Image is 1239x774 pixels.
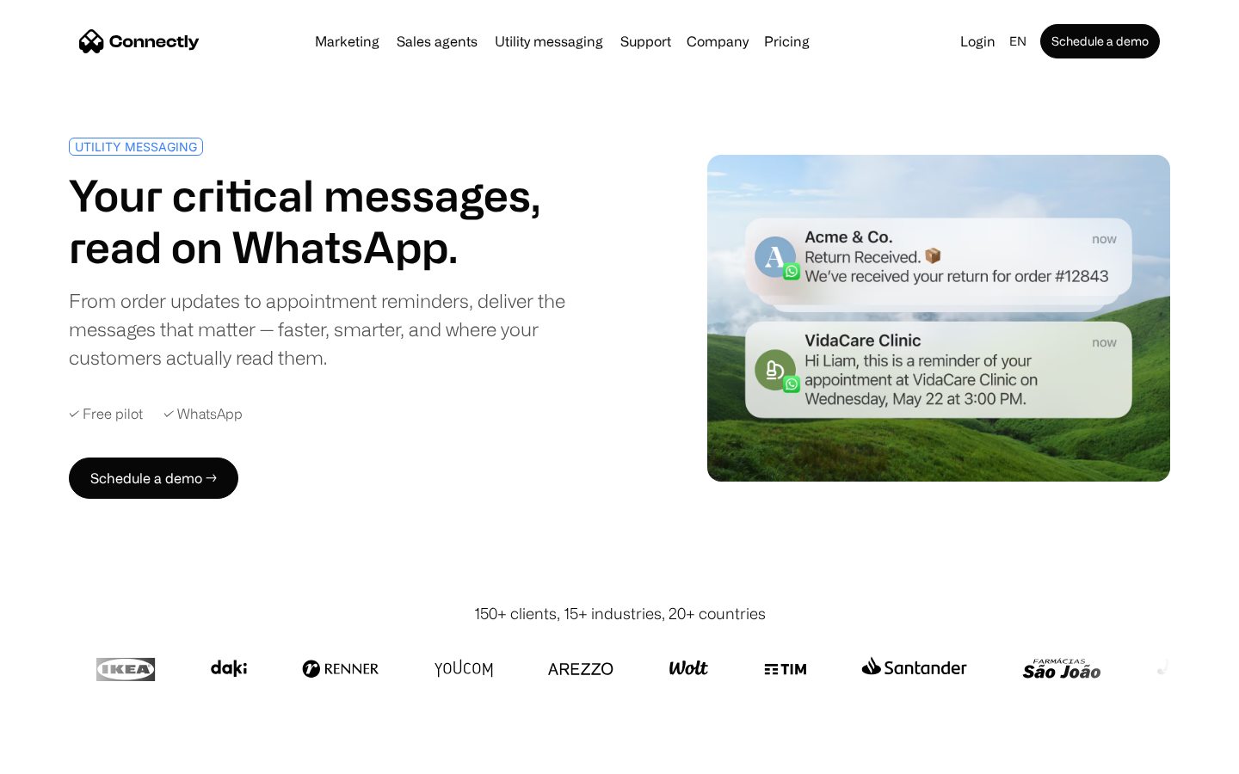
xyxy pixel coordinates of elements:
div: Company [687,29,749,53]
a: Marketing [308,34,386,48]
div: ✓ WhatsApp [163,406,243,422]
a: Login [953,29,1002,53]
a: Sales agents [390,34,484,48]
ul: Language list [34,744,103,768]
div: UTILITY MESSAGING [75,140,197,153]
a: Schedule a demo → [69,458,238,499]
div: 150+ clients, 15+ industries, 20+ countries [474,602,766,625]
h1: Your critical messages, read on WhatsApp. [69,169,613,273]
a: Utility messaging [488,34,610,48]
div: From order updates to appointment reminders, deliver the messages that matter — faster, smarter, ... [69,286,613,372]
div: ✓ Free pilot [69,406,143,422]
div: en [1009,29,1026,53]
a: Pricing [757,34,817,48]
a: Schedule a demo [1040,24,1160,58]
aside: Language selected: English [17,742,103,768]
a: Support [613,34,678,48]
